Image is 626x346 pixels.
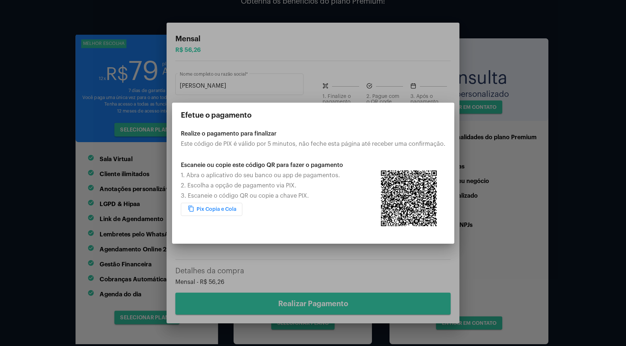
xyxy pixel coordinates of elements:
div: 3. Escaneie o código QR ou copie a chave PIX. [181,193,343,199]
div: Escaneie ou copie este código QR para fazer o pagamento [181,162,343,168]
img: 8e41f4f0-2165-4789-a22a-d10b28ed174c-b6b3 [372,162,446,235]
div: 1. Abra o aplicativo do seu banco ou app de pagamentos. [181,172,343,179]
span: Pix Copia e Cola [187,207,236,212]
div: 2. Escolha a opção de pagamento via PIX. [181,182,343,189]
div: Realize o pagamento para finalizar [181,130,446,137]
button: Pix Copia e Cola [181,203,242,216]
mat-icon: content_copy [187,205,195,214]
div: Este código de PIX é válido por 5 minutos, não feche esta página até receber uma confirmação. [181,141,446,147]
div: Efetue o pagamento [181,111,446,119]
